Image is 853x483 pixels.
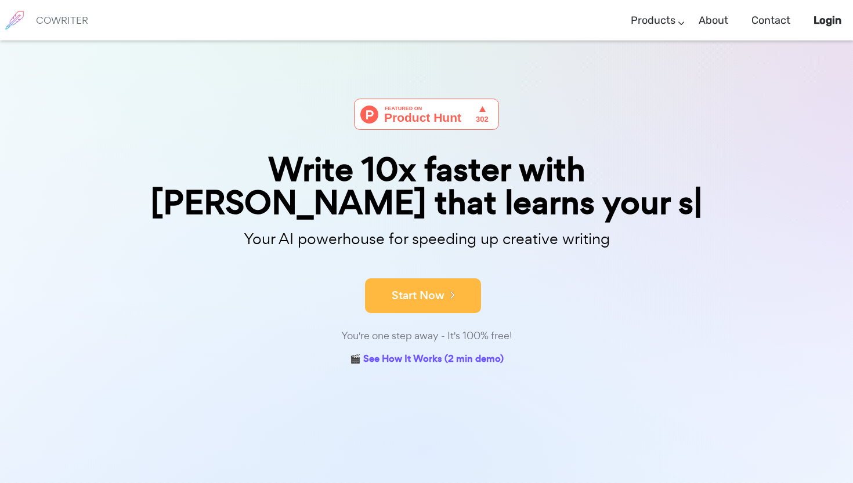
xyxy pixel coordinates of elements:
div: Write 10x faster with [PERSON_NAME] that learns your s [136,153,717,219]
img: Cowriter - Your AI buddy for speeding up creative writing | Product Hunt [354,99,499,130]
a: Products [631,3,675,38]
a: About [699,3,728,38]
button: Start Now [365,278,481,313]
b: Login [814,14,841,27]
div: You're one step away - It's 100% free! [136,328,717,344]
a: Contact [751,3,790,38]
a: 🎬 See How It Works (2 min demo) [350,351,504,369]
p: Your AI powerhouse for speeding up creative writing [136,227,717,252]
a: Login [814,3,841,38]
h6: COWRITER [36,15,88,26]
